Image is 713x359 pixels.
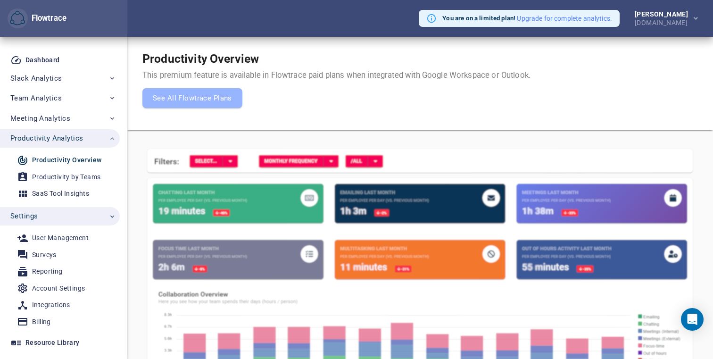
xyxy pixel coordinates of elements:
[28,13,66,24] div: Flowtrace
[153,92,232,104] span: See All Flowtrace Plans
[32,249,57,261] div: Surveys
[442,15,515,22] strong: You are on a limited plan!
[142,52,531,66] h1: Productivity Overview
[8,8,66,29] div: Flowtrace
[10,112,70,125] span: Meeting Analytics
[10,210,38,222] span: Settings
[32,299,70,311] div: Integrations
[635,11,692,17] div: [PERSON_NAME]
[32,266,63,277] div: Reporting
[142,70,531,108] div: This premium feature is available in Flowtrace paid plans when integrated with Google Workspace o...
[10,72,62,84] span: Slack Analytics
[10,11,25,26] img: Flowtrace
[32,154,101,166] div: Productivity Overview
[25,337,79,349] div: Resource Library
[32,171,100,183] div: Productivity by Teams
[32,316,51,328] div: Billing
[10,132,83,144] span: Productivity Analytics
[620,8,705,29] button: [PERSON_NAME][DOMAIN_NAME]
[142,88,242,108] button: See All Flowtrace Plans
[517,14,612,23] button: Upgrade for complete analytics.
[681,308,704,331] div: Open Intercom Messenger
[32,232,89,244] div: User Management
[25,54,60,66] div: Dashboard
[635,17,692,26] div: [DOMAIN_NAME]
[8,8,28,29] button: Flowtrace
[32,188,89,200] div: SaaS Tool Insights
[10,92,62,104] span: Team Analytics
[32,283,85,294] div: Account Settings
